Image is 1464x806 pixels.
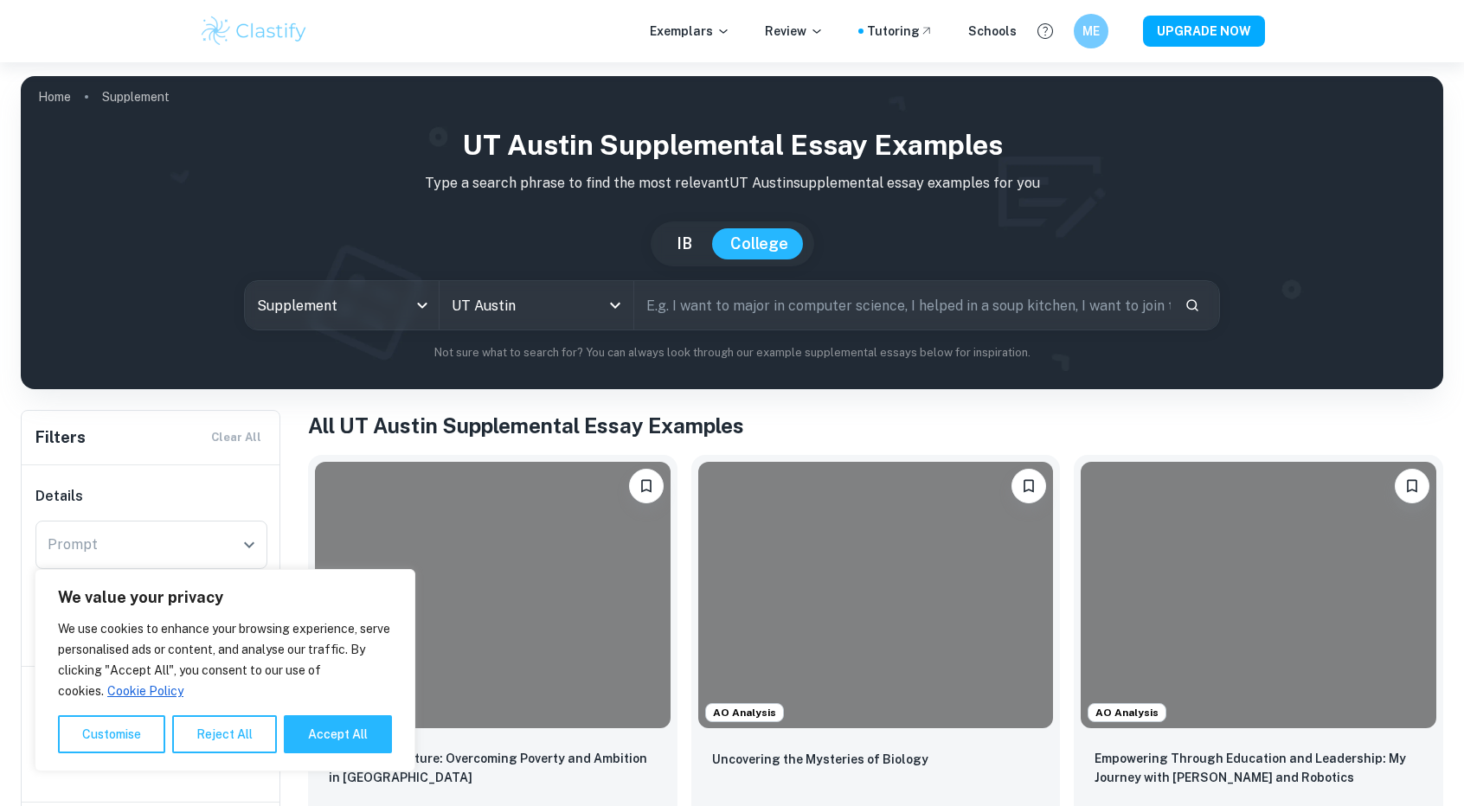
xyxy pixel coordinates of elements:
p: Not sure what to search for? You can always look through our example supplemental essays below fo... [35,344,1429,361]
p: Review [765,22,824,41]
button: UPGRADE NOW [1143,16,1265,47]
button: Bookmark [1011,469,1046,503]
button: Reject All [172,715,277,753]
span: AO Analysis [1088,705,1165,720]
button: College [713,228,806,259]
h6: ME [1082,22,1101,41]
button: Accept All [284,715,392,753]
a: Tutoring [867,22,934,41]
p: Seizing the Future: Overcoming Poverty and Ambition in America [329,749,657,787]
p: We use cookies to enhance your browsing experience, serve personalised ads or content, and analys... [58,618,392,701]
img: profile cover [21,76,1443,389]
button: IB [659,228,710,259]
p: Supplement [102,87,170,106]
button: Open [603,293,627,317]
h6: Filters [35,425,86,450]
a: Schools [968,22,1017,41]
button: Help and Feedback [1031,16,1060,46]
p: Empowering Through Education and Leadership: My Journey with MEL Keystone and Robotics [1095,749,1422,787]
button: ME [1074,14,1108,48]
span: AO Analysis [706,705,783,720]
div: We value your privacy [35,569,415,771]
h6: Details [35,486,267,507]
a: Cookie Policy [106,683,184,699]
a: Home [38,85,71,109]
h1: UT Austin Supplemental Essay Examples [35,125,1429,166]
h1: All UT Austin Supplemental Essay Examples [308,410,1443,441]
button: Search [1178,291,1207,320]
button: Bookmark [1395,469,1429,503]
button: Customise [58,715,165,753]
button: Bookmark [629,469,664,503]
p: Uncovering the Mysteries of Biology [712,750,928,769]
input: E.g. I want to major in computer science, I helped in a soup kitchen, I want to join the debate t... [634,281,1171,329]
img: Clastify logo [199,14,309,48]
button: Open [237,533,261,557]
p: We value your privacy [58,587,392,608]
p: Exemplars [650,22,730,41]
p: Type a search phrase to find the most relevant UT Austin supplemental essay examples for you [35,173,1429,194]
div: Supplement [245,281,439,329]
